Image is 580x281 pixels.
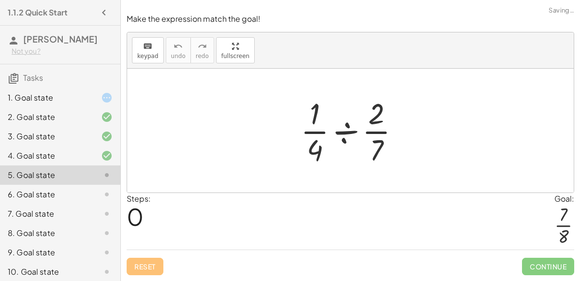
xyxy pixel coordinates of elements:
[101,131,113,142] i: Task finished and correct.
[23,73,43,83] span: Tasks
[127,202,144,231] span: 0
[143,41,152,52] i: keyboard
[101,227,113,239] i: Task not started.
[196,53,209,59] span: redo
[171,53,186,59] span: undo
[101,169,113,181] i: Task not started.
[174,41,183,52] i: undo
[8,247,86,258] div: 9. Goal state
[23,33,98,44] span: [PERSON_NAME]
[101,247,113,258] i: Task not started.
[101,111,113,123] i: Task finished and correct.
[8,7,68,18] h4: 1.1.2 Quick Start
[8,169,86,181] div: 5. Goal state
[166,37,191,63] button: undoundo
[549,6,574,15] span: Saving…
[101,189,113,200] i: Task not started.
[101,150,113,162] i: Task finished and correct.
[127,193,151,204] label: Steps:
[8,150,86,162] div: 4. Goal state
[8,266,86,278] div: 10. Goal state
[8,189,86,200] div: 6. Goal state
[8,208,86,220] div: 7. Goal state
[132,37,164,63] button: keyboardkeypad
[221,53,249,59] span: fullscreen
[8,92,86,104] div: 1. Goal state
[101,208,113,220] i: Task not started.
[101,92,113,104] i: Task started.
[216,37,255,63] button: fullscreen
[554,193,574,205] div: Goal:
[198,41,207,52] i: redo
[8,227,86,239] div: 8. Goal state
[101,266,113,278] i: Task not started.
[190,37,214,63] button: redoredo
[8,131,86,142] div: 3. Goal state
[137,53,159,59] span: keypad
[8,111,86,123] div: 2. Goal state
[127,14,574,25] p: Make the expression match the goal!
[12,46,113,56] div: Not you?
